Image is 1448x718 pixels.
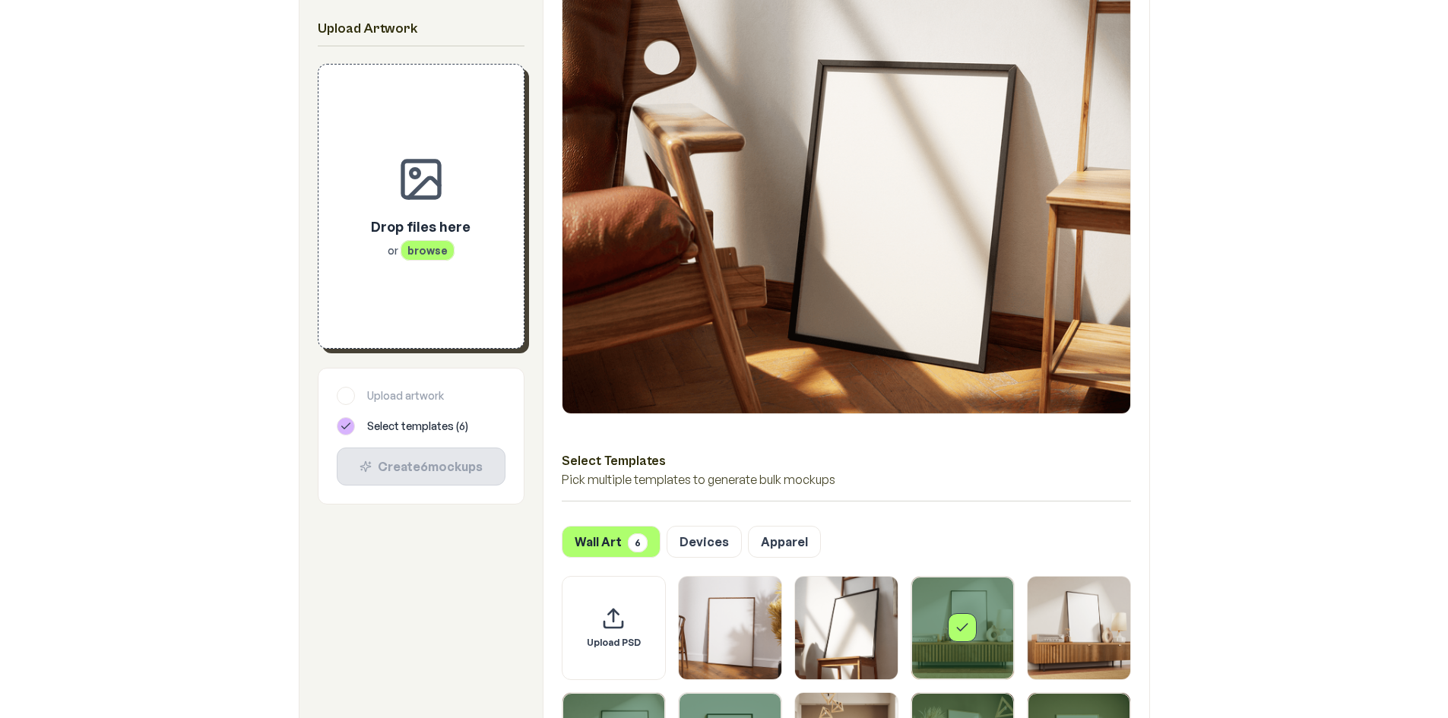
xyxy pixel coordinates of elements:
[562,576,666,680] div: Upload custom PSD template
[562,470,1131,489] p: Pick multiple templates to generate bulk mockups
[367,419,468,434] span: Select templates ( 6 )
[748,526,821,558] button: Apparel
[911,576,1015,680] div: Select template Framed Poster 3
[679,577,781,679] img: Framed Poster
[350,457,493,476] div: Create 6 mockup s
[628,533,648,552] span: 6
[795,577,898,679] img: Framed Poster 2
[794,576,898,680] div: Select template Framed Poster 2
[562,526,661,558] button: Wall Art6
[337,448,505,486] button: Create6mockups
[318,18,524,40] h2: Upload Artwork
[1027,576,1131,680] div: Select template Framed Poster 4
[587,637,641,649] span: Upload PSD
[401,240,455,261] span: browse
[371,216,471,237] p: Drop files here
[667,526,742,558] button: Devices
[367,388,444,403] span: Upload artwork
[562,451,1131,470] h3: Select Templates
[678,576,782,680] div: Select template Framed Poster
[1028,577,1130,679] img: Framed Poster 4
[371,243,471,258] p: or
